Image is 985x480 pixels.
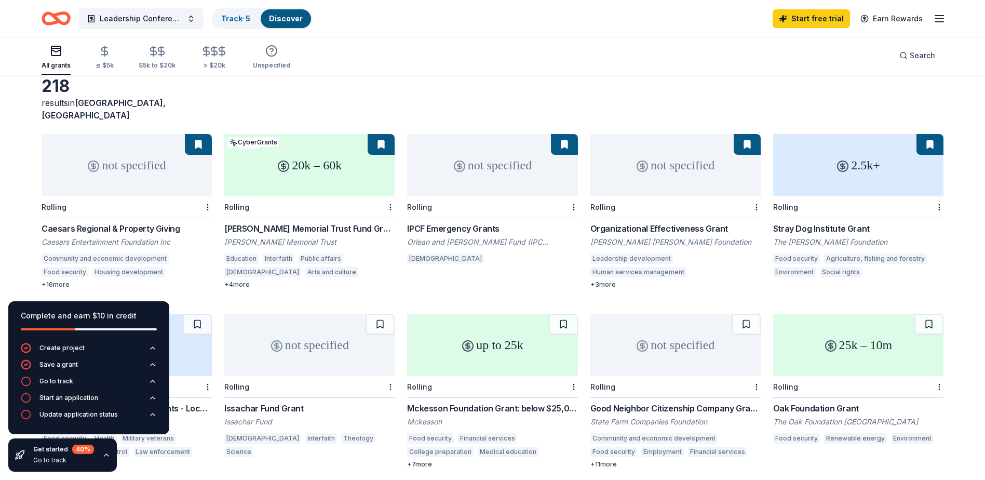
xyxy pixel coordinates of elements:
[590,237,761,247] div: [PERSON_NAME] [PERSON_NAME] Foundation
[200,41,228,75] button: > $20k
[407,203,432,211] div: Rolling
[42,76,212,97] div: 218
[21,343,157,359] button: Create project
[824,254,927,264] div: Agriculture, fishing and forestry
[224,382,249,391] div: Rolling
[407,433,454,444] div: Food security
[92,267,165,277] div: Housing development
[79,8,204,29] button: Leadership Conference 2025
[224,267,301,277] div: [DEMOGRAPHIC_DATA]
[590,134,761,196] div: not specified
[820,267,862,277] div: Social rights
[33,456,94,464] div: Go to track
[590,382,615,391] div: Rolling
[854,9,929,28] a: Earn Rewards
[773,314,943,376] div: 25k – 10m
[773,267,816,277] div: Environment
[100,12,183,25] span: Leadership Conference 2025
[224,281,395,289] div: + 4 more
[39,410,118,419] div: Update application status
[139,41,176,75] button: $5k to $20k
[39,377,73,385] div: Go to track
[42,237,212,247] div: Caesars Entertainment Foundation Inc
[891,45,943,66] button: Search
[773,314,943,447] a: 25k – 10mRollingOak Foundation GrantThe Oak Foundation [GEOGRAPHIC_DATA]Food securityRenewable en...
[224,417,395,427] div: Issachar Fund
[590,281,761,289] div: + 3 more
[253,61,290,70] div: Unspecified
[299,254,343,264] div: Public affairs
[407,134,577,267] a: not specifiedRollingIPCF Emergency GrantsOrlean and [PERSON_NAME] Fund (IPC Foundation)[DEMOGRAPH...
[224,134,395,196] div: 20k – 60k
[39,361,78,369] div: Save a grant
[590,460,761,469] div: + 11 more
[590,417,761,427] div: State Farm Companies Foundation
[910,49,935,62] span: Search
[42,254,169,264] div: Community and economic development
[224,447,253,457] div: Science
[200,61,228,70] div: > $20k
[773,203,798,211] div: Rolling
[269,14,303,23] a: Discover
[21,409,157,426] button: Update application status
[39,344,85,352] div: Create project
[407,382,432,391] div: Rolling
[42,98,166,121] span: in
[407,134,577,196] div: not specified
[263,254,294,264] div: Interfaith
[590,447,637,457] div: Food security
[590,433,718,444] div: Community and economic development
[590,134,761,289] a: not specifiedRollingOrganizational Effectiveness Grant[PERSON_NAME] [PERSON_NAME] FoundationLeade...
[305,267,358,277] div: Arts and culture
[42,97,212,122] div: results
[407,222,577,235] div: IPCF Emergency Grants
[407,314,577,469] a: up to 25kRollingMckesson Foundation Grant: below $25,000MckessonFood securityFinancial servicesCo...
[590,267,686,277] div: Human services management
[590,203,615,211] div: Rolling
[42,203,66,211] div: Rolling
[42,222,212,235] div: Caesars Regional & Property Giving
[224,134,395,289] a: 20k – 60kLocalCyberGrantsRolling[PERSON_NAME] Memorial Trust Fund Grant[PERSON_NAME] Memorial Tru...
[224,222,395,235] div: [PERSON_NAME] Memorial Trust Fund Grant
[407,254,484,264] div: [DEMOGRAPHIC_DATA]
[590,402,761,415] div: Good Neighbor Citizenship Company Grants
[590,222,761,235] div: Organizational Effectiveness Grant
[773,433,820,444] div: Food security
[224,314,395,460] a: not specifiedRollingIssachar Fund GrantIssachar Fund[DEMOGRAPHIC_DATA]InterfaithTheologyScience
[773,222,943,235] div: Stray Dog Institute Grant
[21,376,157,393] button: Go to track
[139,61,176,70] div: $5k to $20k
[407,402,577,415] div: Mckesson Foundation Grant: below $25,000
[773,254,820,264] div: Food security
[773,382,798,391] div: Rolling
[33,445,94,454] div: Get started
[407,447,474,457] div: College preparation
[224,433,301,444] div: [DEMOGRAPHIC_DATA]
[590,254,673,264] div: Leadership development
[42,267,88,277] div: Food security
[688,447,747,457] div: Financial services
[224,254,259,264] div: Education
[641,447,684,457] div: Employment
[891,433,934,444] div: Environment
[42,98,166,121] span: [GEOGRAPHIC_DATA], [GEOGRAPHIC_DATA]
[773,402,943,415] div: Oak Foundation Grant
[590,314,761,469] a: not specifiedRollingGood Neighbor Citizenship Company GrantsState Farm Companies FoundationCommun...
[590,314,761,376] div: not specified
[224,402,395,415] div: Issachar Fund Grant
[72,445,94,454] div: 40 %
[42,6,71,31] a: Home
[253,41,290,75] button: Unspecified
[224,237,395,247] div: [PERSON_NAME] Memorial Trust
[407,237,577,247] div: Orlean and [PERSON_NAME] Fund (IPC Foundation)
[773,134,943,281] a: 2.5k+RollingStray Dog Institute GrantThe [PERSON_NAME] FoundationFood securityAgriculture, fishin...
[42,41,71,75] button: All grants
[824,433,887,444] div: Renewable energy
[478,447,538,457] div: Medical education
[773,134,943,196] div: 2.5k+
[224,314,395,376] div: not specified
[773,9,850,28] a: Start free trial
[407,417,577,427] div: Mckesson
[42,134,212,289] a: not specifiedRollingCaesars Regional & Property GivingCaesars Entertainment Foundation IncCommuni...
[305,433,337,444] div: Interfaith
